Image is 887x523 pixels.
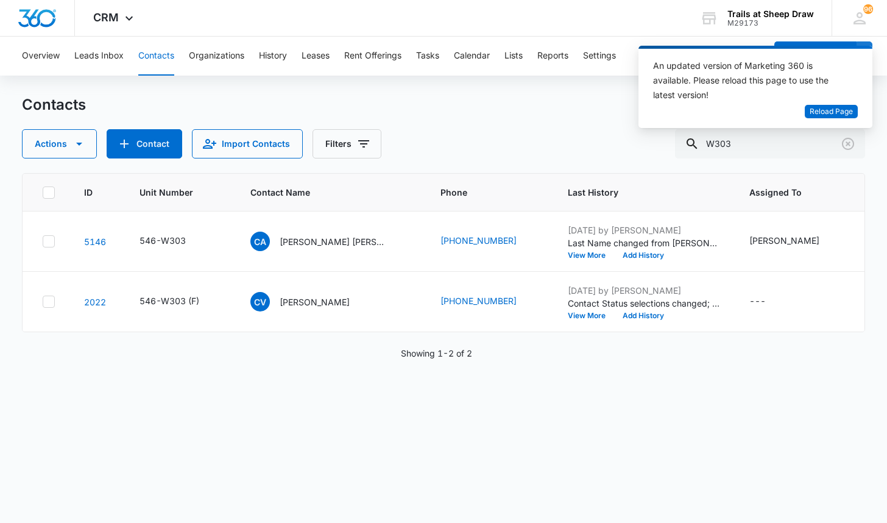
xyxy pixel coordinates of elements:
[504,37,523,76] button: Lists
[583,37,616,76] button: Settings
[568,312,614,319] button: View More
[250,232,411,251] div: Contact Name - Cesar Alejandro Arellano Ramirez & Mariana Virgen - Select to Edit Field
[22,129,97,158] button: Actions
[140,234,186,247] div: 546-W303
[805,105,858,119] button: Reload Page
[250,292,270,311] span: CV
[401,347,472,360] p: Showing 1-2 of 2
[440,234,517,247] a: [PHONE_NUMBER]
[568,252,614,259] button: View More
[454,37,490,76] button: Calendar
[653,59,843,102] div: An updated version of Marketing 360 is available. Please reload this page to use the latest version!
[140,234,208,249] div: Unit Number - 546-W303 - Select to Edit Field
[22,96,86,114] h1: Contacts
[440,294,539,309] div: Phone - (970) 370-8624 - Select to Edit Field
[416,37,439,76] button: Tasks
[313,129,381,158] button: Filters
[189,37,244,76] button: Organizations
[537,37,568,76] button: Reports
[22,37,60,76] button: Overview
[568,297,720,310] p: Contact Status selections changed; Current Resident was removed and Former Resident was added.
[727,9,814,19] div: account name
[138,37,174,76] button: Contacts
[568,186,702,199] span: Last History
[140,186,221,199] span: Unit Number
[344,37,401,76] button: Rent Offerings
[140,294,199,307] div: 546-W303 (F)
[107,129,182,158] button: Add Contact
[192,129,303,158] button: Import Contacts
[749,294,766,309] div: ---
[614,312,673,319] button: Add History
[863,4,873,14] div: notifications count
[250,186,394,199] span: Contact Name
[140,294,221,309] div: Unit Number - 546-W303 (F) - Select to Edit Field
[440,294,517,307] a: [PHONE_NUMBER]
[302,37,330,76] button: Leases
[614,252,673,259] button: Add History
[675,129,865,158] input: Search Contacts
[838,134,858,154] button: Clear
[863,4,873,14] span: 96
[259,37,287,76] button: History
[440,234,539,249] div: Phone - (970) 685-0653 - Select to Edit Field
[84,186,93,199] span: ID
[280,235,389,248] p: [PERSON_NAME] [PERSON_NAME] & [PERSON_NAME]
[250,292,372,311] div: Contact Name - Carlos Vargas-Ornelas - Select to Edit Field
[84,237,106,247] a: Navigate to contact details page for Cesar Alejandro Arellano Ramirez & Mariana Virgen
[280,296,350,308] p: [PERSON_NAME]
[74,37,124,76] button: Leads Inbox
[774,41,857,71] button: Add Contact
[93,11,119,24] span: CRM
[250,232,270,251] span: CA
[568,284,720,297] p: [DATE] by [PERSON_NAME]
[84,297,106,307] a: Navigate to contact details page for Carlos Vargas-Ornelas
[727,19,814,27] div: account id
[749,294,788,309] div: Assigned To - - Select to Edit Field
[810,106,853,118] span: Reload Page
[440,186,521,199] span: Phone
[749,234,841,249] div: Assigned To - Thomas Murphy - Select to Edit Field
[749,186,824,199] span: Assigned To
[568,237,720,249] p: Last Name changed from [PERSON_NAME] &amp; [PERSON_NAME] to [PERSON_NAME] &amp; [PERSON_NAME].
[749,234,819,247] div: [PERSON_NAME]
[568,224,720,237] p: [DATE] by [PERSON_NAME]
